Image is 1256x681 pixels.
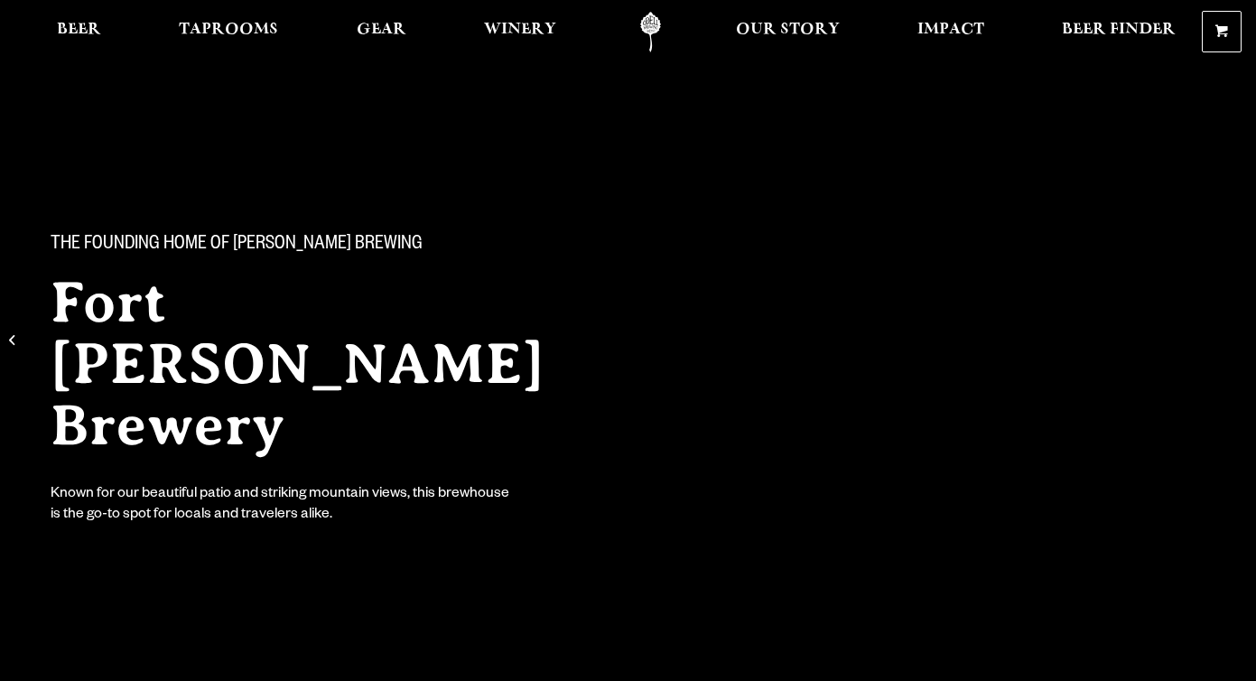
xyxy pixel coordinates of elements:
[57,23,101,37] span: Beer
[617,12,684,52] a: Odell Home
[51,272,614,456] h2: Fort [PERSON_NAME] Brewery
[1062,23,1176,37] span: Beer Finder
[736,23,840,37] span: Our Story
[724,12,851,52] a: Our Story
[472,12,568,52] a: Winery
[484,23,556,37] span: Winery
[917,23,984,37] span: Impact
[45,12,113,52] a: Beer
[167,12,290,52] a: Taprooms
[345,12,418,52] a: Gear
[357,23,406,37] span: Gear
[1050,12,1187,52] a: Beer Finder
[906,12,996,52] a: Impact
[51,234,423,257] span: The Founding Home of [PERSON_NAME] Brewing
[179,23,278,37] span: Taprooms
[51,485,513,527] div: Known for our beautiful patio and striking mountain views, this brewhouse is the go-to spot for l...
